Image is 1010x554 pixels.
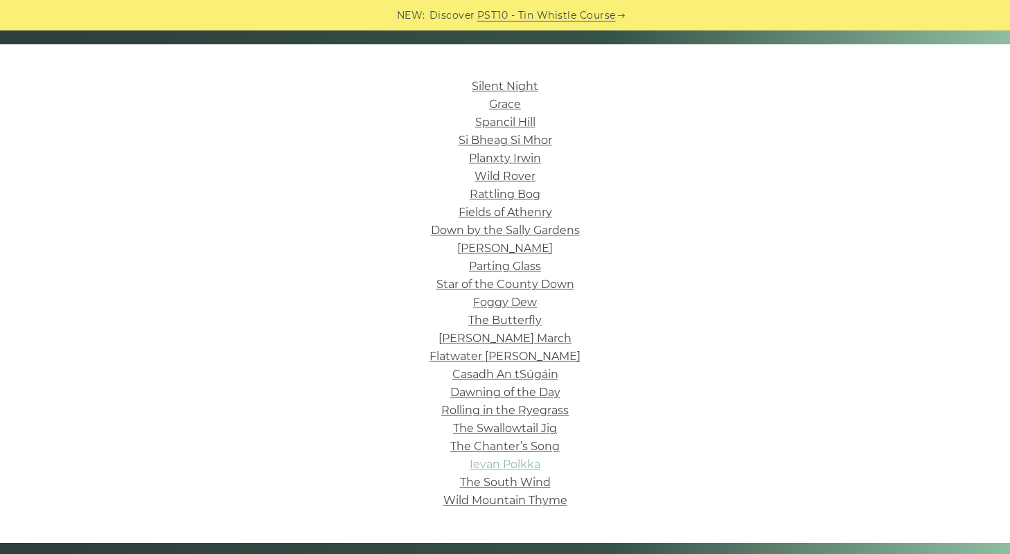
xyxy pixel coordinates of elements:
a: [PERSON_NAME] [457,242,553,255]
a: Spancil Hill [475,116,535,129]
a: The South Wind [460,476,551,489]
a: Fields of Athenry [459,206,552,219]
a: Down by the Sally Gardens [431,224,580,237]
a: Flatwater [PERSON_NAME] [429,350,581,363]
a: Dawning of the Day [450,386,560,399]
a: Parting Glass [469,260,541,273]
a: Ievan Polkka [470,458,540,471]
a: The Chanter’s Song [450,440,560,453]
a: Casadh An tSúgáin [452,368,558,381]
a: Planxty Irwin [469,152,541,165]
span: NEW: [397,8,425,24]
a: PST10 - Tin Whistle Course [477,8,616,24]
span: Discover [429,8,475,24]
a: Grace [489,98,521,111]
a: Rolling in the Ryegrass [441,404,569,417]
a: Silent Night [472,80,538,93]
a: The Swallowtail Jig [453,422,557,435]
a: Si­ Bheag Si­ Mhor [459,134,552,147]
a: Star of the County Down [436,278,574,291]
a: Foggy Dew [473,296,537,309]
a: [PERSON_NAME] March [438,332,572,345]
a: Wild Rover [475,170,535,183]
a: The Butterfly [468,314,542,327]
a: Rattling Bog [470,188,540,201]
a: Wild Mountain Thyme [443,494,567,507]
